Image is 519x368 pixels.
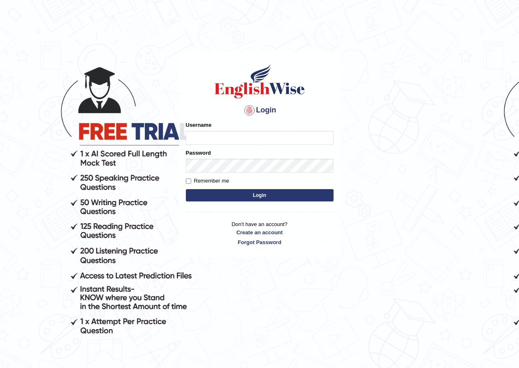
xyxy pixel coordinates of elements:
[186,178,191,184] input: Remember me
[186,238,334,246] a: Forgot Password
[186,229,334,236] a: Create an account
[186,220,334,246] p: Don't have an account?
[186,177,229,185] label: Remember me
[186,189,334,201] button: Login
[213,63,306,100] img: Logo of English Wise sign in for intelligent practice with AI
[186,149,211,157] label: Password
[186,104,334,117] h4: Login
[186,121,212,129] label: Username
